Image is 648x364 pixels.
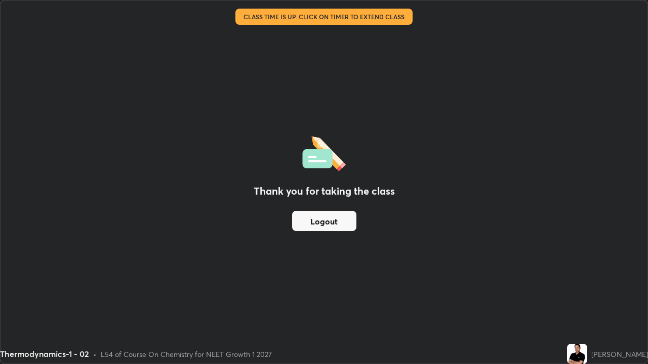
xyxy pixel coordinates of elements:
div: • [93,349,97,359]
div: L54 of Course On Chemistry for NEET Growth 1 2027 [101,349,272,359]
button: Logout [292,211,356,231]
div: [PERSON_NAME] [591,349,648,359]
img: offlineFeedback.1438e8b3.svg [302,133,346,171]
img: f038782568bc4da7bb0aca6a5d33880f.jpg [567,344,587,364]
h2: Thank you for taking the class [254,184,395,199]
